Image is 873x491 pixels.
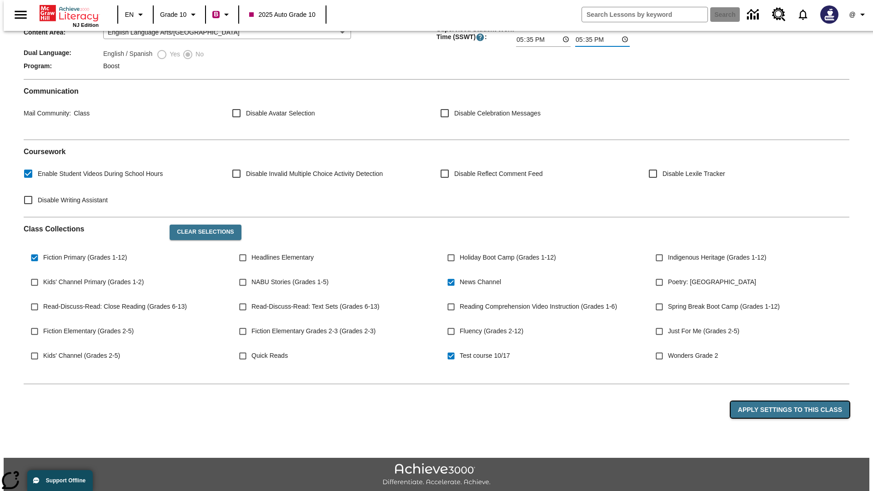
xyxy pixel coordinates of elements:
[820,5,838,24] img: Avatar
[742,2,767,27] a: Data Center
[43,376,125,385] span: WordStudio 2-5 (Grades 2-5)
[27,470,93,491] button: Support Offline
[460,376,506,385] span: Smart (Grade 3)
[156,6,202,23] button: Grade: Grade 10, Select a grade
[668,351,718,361] span: Wonders Grade 2
[193,50,204,59] span: No
[668,277,756,287] span: Poetry: [GEOGRAPHIC_DATA]
[7,1,34,28] button: Open side menu
[167,50,180,59] span: Yes
[24,110,71,117] span: Mail Community :
[246,169,383,179] span: Disable Invalid Multiple Choice Activity Detection
[460,351,510,361] span: Test course 10/17
[249,10,315,20] span: 2025 Auto Grade 10
[43,253,127,262] span: Fiction Primary (Grades 1-12)
[251,376,327,385] span: Prep Boot Camp (Grade 3)
[71,110,90,117] span: Class
[668,253,766,262] span: Indigenous Heritage (Grades 1-12)
[24,1,849,72] div: Class/Program Information
[516,25,539,31] label: Start Time
[103,49,152,60] label: English / Spanish
[251,302,379,311] span: Read-Discuss-Read: Text Sets (Grades 6-13)
[668,376,718,385] span: Wonders Grade 3
[460,277,501,287] span: News Channel
[24,29,103,36] span: Content Area :
[791,3,815,26] a: Notifications
[40,4,99,22] a: Home
[103,62,120,70] span: Boost
[251,326,376,336] span: Fiction Elementary Grades 2-3 (Grades 2-3)
[251,253,314,262] span: Headlines Elementary
[40,3,99,28] div: Home
[575,25,597,31] label: End Time
[43,302,187,311] span: Read-Discuss-Read: Close Reading (Grades 6-13)
[731,401,849,418] button: Apply Settings to this Class
[38,195,108,205] span: Disable Writing Assistant
[73,22,99,28] span: NJ Edition
[125,10,134,20] span: EN
[460,326,523,336] span: Fluency (Grades 2-12)
[476,33,485,42] button: Supervised Student Work Time is the timeframe when students can take LevelSet and when lessons ar...
[170,225,241,240] button: Clear Selections
[43,277,144,287] span: Kids' Channel Primary (Grades 1-2)
[160,10,186,20] span: Grade 10
[668,326,739,336] span: Just For Me (Grades 2-5)
[251,277,329,287] span: NABU Stories (Grades 1-5)
[121,6,150,23] button: Language: EN, Select a language
[24,87,849,95] h2: Communication
[43,326,134,336] span: Fiction Elementary (Grades 2-5)
[849,10,855,20] span: @
[24,147,849,210] div: Coursework
[38,169,163,179] span: Enable Student Videos During School Hours
[454,169,543,179] span: Disable Reflect Comment Feed
[209,6,236,23] button: Boost Class color is violet red. Change class color
[454,109,541,118] span: Disable Celebration Messages
[460,253,556,262] span: Holiday Boot Camp (Grades 1-12)
[662,169,725,179] span: Disable Lexile Tracker
[460,302,617,311] span: Reading Comprehension Video Instruction (Grades 1-6)
[24,147,849,156] h2: Course work
[24,49,103,56] span: Dual Language :
[844,6,873,23] button: Profile/Settings
[103,25,351,39] div: English Language Arts/[GEOGRAPHIC_DATA]
[24,225,162,233] h2: Class Collections
[382,463,491,486] img: Achieve3000 Differentiate Accelerate Achieve
[582,7,707,22] input: search field
[24,62,103,70] span: Program :
[43,351,120,361] span: Kids' Channel (Grades 2-5)
[251,351,288,361] span: Quick Reads
[24,217,849,376] div: Class Collections
[246,109,315,118] span: Disable Avatar Selection
[668,302,780,311] span: Spring Break Boot Camp (Grades 1-12)
[24,87,849,132] div: Communication
[214,9,218,20] span: B
[436,25,516,42] span: Supervised Student Work Time (SSWT) :
[815,3,844,26] button: Select a new avatar
[46,477,85,484] span: Support Offline
[767,2,791,27] a: Resource Center, Will open in new tab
